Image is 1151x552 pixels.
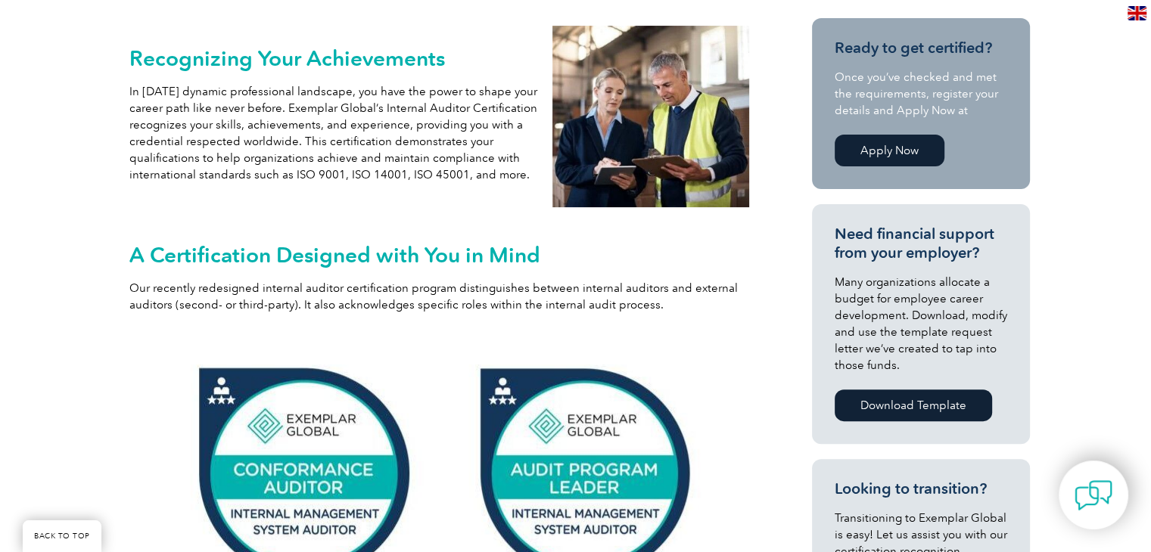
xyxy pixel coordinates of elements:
a: Apply Now [835,135,944,166]
p: Once you’ve checked and met the requirements, register your details and Apply Now at [835,69,1007,119]
h3: Looking to transition? [835,479,1007,498]
h3: Ready to get certified? [835,39,1007,57]
img: contact-chat.png [1075,476,1112,514]
img: internal auditors [552,26,749,207]
a: Download Template [835,389,992,421]
p: In [DATE] dynamic professional landscape, you have the power to shape your career path like never... [129,83,538,183]
a: BACK TO TOP [23,520,101,552]
p: Our recently redesigned internal auditor certification program distinguishes between internal aud... [129,280,750,313]
img: en [1128,6,1146,20]
h3: Need financial support from your employer? [835,225,1007,262]
h2: Recognizing Your Achievements [129,46,538,70]
p: Many organizations allocate a budget for employee career development. Download, modify and use th... [835,274,1007,374]
h2: A Certification Designed with You in Mind [129,243,750,267]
